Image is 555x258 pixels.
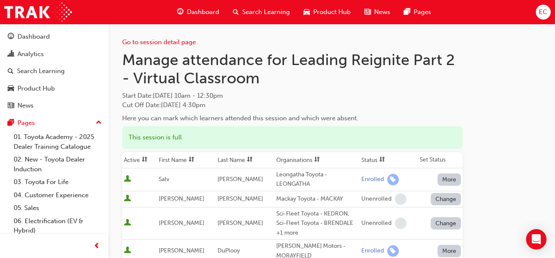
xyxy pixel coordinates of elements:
span: pages-icon [404,7,410,17]
th: Toggle SortBy [360,152,418,168]
a: news-iconNews [358,3,397,21]
span: up-icon [96,117,102,128]
span: guage-icon [177,7,183,17]
span: Salv [159,176,169,183]
a: Analytics [3,46,105,62]
span: Cut Off Date : [DATE] 4:30pm [122,101,206,109]
span: car-icon [303,7,310,17]
div: Pages [17,118,35,128]
a: 05. Sales [10,201,105,215]
a: Product Hub [3,81,105,96]
th: Toggle SortBy [122,152,157,168]
th: Toggle SortBy [157,152,216,168]
th: Set Status [418,152,463,168]
a: 06. Electrification (EV & Hybrid) [10,215,105,237]
span: Search Learning [242,7,290,17]
a: Dashboard [3,29,105,45]
span: learningRecordVerb_ENROLL-icon [387,174,399,185]
a: Go to session detail page [122,38,196,46]
span: sorting-icon [247,156,253,164]
span: news-icon [8,102,14,110]
button: DashboardAnalyticsSearch LearningProduct HubNews [3,27,105,115]
div: Dashboard [17,32,50,42]
div: This session is full [122,126,463,149]
th: Toggle SortBy [275,152,360,168]
a: News [3,98,105,113]
span: chart-icon [8,51,14,58]
a: pages-iconPages [397,3,438,21]
span: [PERSON_NAME] [159,195,204,202]
span: guage-icon [8,33,14,41]
div: Enrolled [361,176,384,184]
span: search-icon [8,68,14,75]
span: [PERSON_NAME] [159,219,204,227]
a: guage-iconDashboard [170,3,226,21]
a: 03. Toyota For Life [10,176,105,189]
span: EC [539,7,547,17]
span: prev-icon [94,241,100,252]
span: sorting-icon [314,156,320,164]
a: 01. Toyota Academy - 2025 Dealer Training Catalogue [10,130,105,153]
span: Product Hub [313,7,351,17]
span: DuPlooy [217,247,240,254]
span: car-icon [8,85,14,93]
div: Search Learning [17,66,65,76]
span: Pages [414,7,431,17]
div: Leongatha Toyota - LEONGATHA [276,170,358,189]
button: More [438,173,461,186]
span: User is active [124,219,131,227]
span: sorting-icon [189,156,195,164]
span: [PERSON_NAME] [159,247,204,254]
span: learningRecordVerb_ENROLL-icon [387,245,399,257]
img: Trak [4,3,72,22]
button: EC [536,5,551,20]
a: 02. New - Toyota Dealer Induction [10,153,105,176]
span: search-icon [233,7,239,17]
div: Enrolled [361,247,384,255]
span: pages-icon [8,119,14,127]
span: sorting-icon [142,156,148,164]
button: Pages [3,115,105,131]
div: Analytics [17,49,44,59]
span: User is active [124,247,131,255]
span: [DATE] 10am - 12:30pm [153,92,223,99]
span: Dashboard [187,7,219,17]
button: More [438,245,461,257]
div: Unenrolled [361,195,392,203]
div: Unenrolled [361,219,392,227]
div: Mackay Toyota - MACKAY [276,194,358,204]
button: Change [431,217,461,230]
span: News [374,7,390,17]
a: Search Learning [3,63,105,79]
div: Here you can mark which learners attended this session and which were absent. [122,113,463,123]
span: Start Date : [122,91,463,101]
span: [PERSON_NAME] [217,219,263,227]
button: Change [431,193,461,205]
th: Toggle SortBy [216,152,275,168]
span: [PERSON_NAME] [217,176,263,183]
div: News [17,101,34,111]
span: news-icon [364,7,371,17]
span: [PERSON_NAME] [217,195,263,202]
a: 04. Customer Experience [10,189,105,202]
a: car-iconProduct Hub [297,3,358,21]
span: learningRecordVerb_NONE-icon [395,193,406,205]
span: learningRecordVerb_NONE-icon [395,218,406,229]
h1: Manage attendance for Leading Reignite Part 2 - Virtual Classroom [122,51,463,88]
div: Product Hub [17,84,55,94]
a: search-iconSearch Learning [226,3,297,21]
span: User is active [124,195,131,203]
div: Sci-Fleet Toyota - KEDRON, Sci-Fleet Toyota - BRENDALE +1 more [276,209,358,238]
span: User is active [124,175,131,184]
div: Open Intercom Messenger [526,229,546,249]
span: sorting-icon [379,156,385,164]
